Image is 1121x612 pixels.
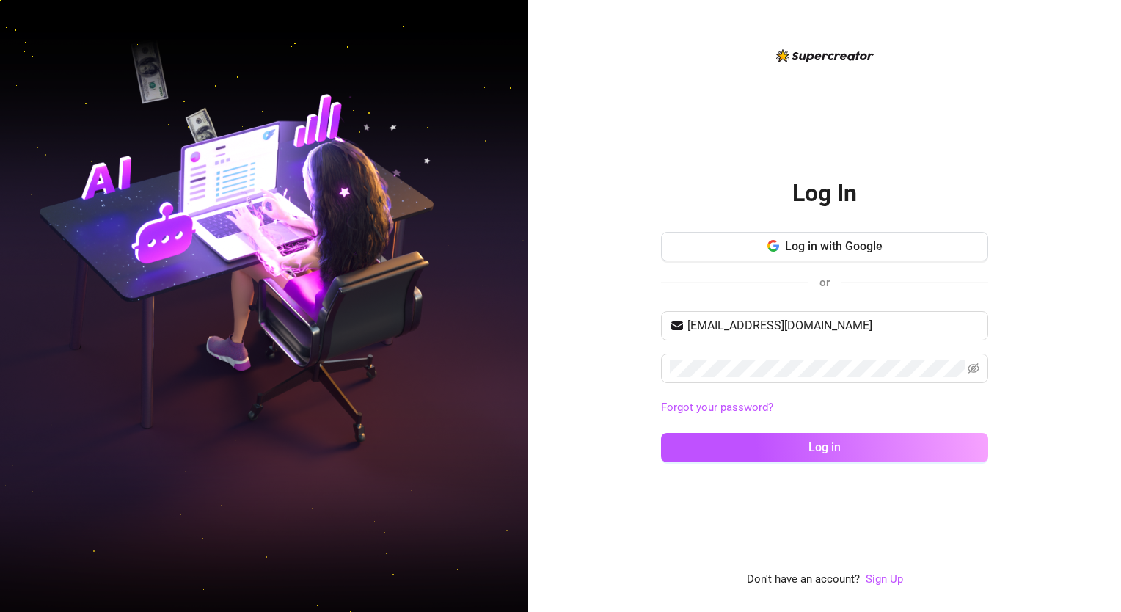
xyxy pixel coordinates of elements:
img: logo-BBDzfeDw.svg [776,49,874,62]
button: Log in [661,433,988,462]
span: or [819,276,830,289]
a: Sign Up [866,572,903,586]
a: Sign Up [866,571,903,589]
span: Log in with Google [785,239,883,253]
h2: Log In [792,178,857,208]
button: Log in with Google [661,232,988,261]
a: Forgot your password? [661,401,773,414]
span: eye-invisible [968,363,979,374]
span: Don't have an account? [747,571,860,589]
span: Log in [808,440,841,454]
input: Your email [687,317,979,335]
a: Forgot your password? [661,399,988,417]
